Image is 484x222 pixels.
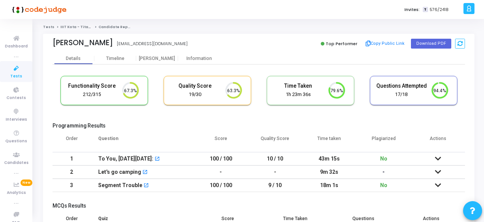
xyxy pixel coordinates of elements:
[5,43,28,50] span: Dashboard
[67,83,118,89] h5: Functionality Score
[302,165,357,179] td: 9m 32s
[302,152,357,165] td: 43m 15s
[248,131,302,152] th: Quality Score
[10,73,22,80] span: Tests
[302,131,357,152] th: Time taken
[380,156,387,162] span: No
[194,152,248,165] td: 100 / 100
[170,91,221,98] div: 19/30
[376,91,427,98] div: 17/18
[98,166,141,178] div: Let's go camping
[178,56,220,61] div: Information
[404,6,420,13] label: Invites:
[326,41,357,47] span: Top Performer
[194,179,248,192] td: 100 / 100
[53,165,91,179] td: 2
[106,56,124,61] div: Timeline
[380,182,387,188] span: No
[357,131,411,152] th: Plagiarized
[302,179,357,192] td: 18m 1s
[154,157,160,162] mat-icon: open_in_new
[194,165,248,179] td: -
[248,179,302,192] td: 9 / 10
[170,83,221,89] h5: Quality Score
[53,123,465,129] h5: Programming Results
[411,131,465,152] th: Actions
[4,160,29,166] span: Candidates
[423,7,428,13] span: T
[6,95,26,101] span: Contests
[194,131,248,152] th: Score
[53,203,465,209] h5: MCQs Results
[21,179,32,186] span: New
[7,190,26,196] span: Analytics
[382,169,385,175] span: -
[5,138,27,145] span: Questions
[53,152,91,165] td: 1
[99,25,134,29] span: Candidate Report
[363,38,407,49] button: Copy Public Link
[53,38,113,47] div: [PERSON_NAME]
[142,170,148,175] mat-icon: open_in_new
[6,117,27,123] span: Interviews
[67,91,118,98] div: 212/315
[248,165,302,179] td: -
[43,25,474,30] nav: breadcrumb
[61,25,137,29] a: IIIT Kota - Titan Engineering Intern 2026
[43,25,54,29] a: Tests
[53,179,91,192] td: 3
[136,56,178,61] div: [PERSON_NAME]
[66,56,81,61] div: Details
[98,179,142,192] div: Segment Trouble
[53,131,91,152] th: Order
[91,131,194,152] th: Question
[411,39,451,49] button: Download PDF
[10,2,67,17] img: logo
[273,83,324,89] h5: Time Taken
[376,83,427,89] h5: Questions Attempted
[273,91,324,98] div: 1h 23m 36s
[248,152,302,165] td: 10 / 10
[117,41,188,47] div: [EMAIL_ADDRESS][DOMAIN_NAME]
[98,153,153,165] div: To You, [DATE][DATE]:
[430,6,449,13] span: 576/2418
[143,183,149,189] mat-icon: open_in_new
